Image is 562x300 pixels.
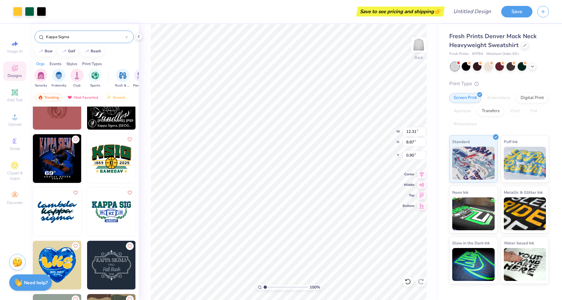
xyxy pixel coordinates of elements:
img: ebe09773-6f4d-43da-849a-65ddd9475ef2 [81,187,130,236]
img: trend_line.gif [61,49,67,53]
span: Add Text [7,97,23,103]
img: 5c3d3a3c-b350-44f3-bd49-b0a107f24bec [33,134,82,183]
span: Center [403,172,414,177]
span: Middle [403,183,414,187]
span: Rush & Bid [115,83,130,88]
div: filter for Fraternity [52,69,66,88]
span: Club [73,83,81,88]
span: Greek [10,146,20,151]
button: filter button [70,69,83,88]
img: Sorority Image [37,72,45,79]
img: Avatar [88,119,96,127]
button: Like [72,242,80,250]
div: Back [414,55,423,61]
div: beach [91,49,101,53]
img: Puff Ink [504,147,546,180]
span: Glow in the Dark Ink [452,239,490,246]
img: f2dd77fb-f951-4571-b37f-e5bdf8fc4ce1 [135,134,184,183]
div: bear [45,49,53,53]
button: bear [35,46,56,56]
span: Water based Ink [504,239,534,246]
div: filter for Sorority [34,69,47,88]
img: Glow in the Dark Ink [452,248,495,281]
span: Decorate [7,200,23,205]
img: d0f36524-b49a-4b0b-ae76-7d9cf2bec292 [135,187,184,236]
span: Standard [452,138,470,145]
span: Clipart & logos [3,170,26,181]
div: filter for Rush & Bid [115,69,130,88]
span: Fresh Prints Denver Mock Neck Heavyweight Sweatshirt [449,32,537,49]
div: Save to see pricing and shipping [358,7,443,16]
div: Orgs [36,61,45,67]
button: filter button [88,69,102,88]
img: 441a2f52-05a6-4bd6-81db-be91f5701d0b [135,241,184,289]
button: filter button [133,69,148,88]
span: # FP94 [472,51,483,57]
div: filter for Parent's Weekend [133,69,148,88]
span: Parent's Weekend [133,83,148,88]
span: Sorority [35,83,47,88]
div: Vinyl [506,106,524,116]
button: Like [72,189,80,197]
div: filter for Club [70,69,83,88]
img: Metallic & Glitter Ink [504,197,546,230]
img: 3627f6b0-3200-4580-a2d7-05e99a0fb54d [81,241,130,289]
button: Like [72,136,80,143]
div: Foil [526,106,542,116]
div: Rhinestones [449,119,481,129]
img: Fraternity Image [55,72,62,79]
img: Back [412,38,425,51]
span: Neon Ink [452,189,468,196]
img: a1b56c2e-e1d2-421f-976a-f66a8ff5dde5 [87,241,136,289]
button: filter button [52,69,66,88]
span: Designs [8,73,22,78]
img: 0940b76a-ab74-44d9-b6ce-f64fab7030f2 [33,187,82,236]
input: Try "Alpha" [45,34,125,40]
img: trend_line.gif [84,49,89,53]
button: Like [126,242,134,250]
span: Puff Ink [504,138,518,145]
div: Embroidery [483,93,514,103]
button: Like [126,136,134,143]
span: Sports [90,83,100,88]
span: Top [403,193,414,198]
span: Metallic & Glitter Ink [504,189,543,196]
div: Transfers [478,106,504,116]
button: filter button [34,69,47,88]
button: golf [58,46,78,56]
div: Screen Print [449,93,481,103]
span: Bottom [403,204,414,208]
span: 100 % [310,284,320,290]
div: Digital Print [516,93,548,103]
img: Neon Ink [452,197,495,230]
div: filter for Sports [88,69,102,88]
img: trend_line.gif [38,49,43,53]
img: Sports Image [91,72,99,79]
img: a513dd35-2d94-4400-90f0-6142b233b9d3 [33,241,82,289]
strong: Need help? [24,280,48,286]
div: golf [68,49,75,53]
button: filter button [115,69,130,88]
span: Upload [8,122,21,127]
img: Water based Ink [504,248,546,281]
div: Events [50,61,61,67]
span: Minimum Order: 50 + [486,51,519,57]
img: Newest.gif [106,95,111,100]
div: Newest [103,93,128,101]
div: Print Type [449,80,549,87]
input: Untitled Design [448,5,496,18]
span: Fresh Prints [449,51,469,57]
img: most_fav.gif [67,95,72,100]
img: Rush & Bid Image [119,72,127,79]
span: Fraternity [52,83,66,88]
button: Save [501,6,532,17]
div: Styles [66,61,77,67]
span: [PERSON_NAME] [PERSON_NAME] [98,118,153,123]
button: Like [126,189,134,197]
span: 👉 [434,7,441,15]
img: 7866bece-4bf3-484a-ae85-bb7bc73bfac7 [87,187,136,236]
img: Standard [452,147,495,180]
span: Image AI [7,49,23,54]
img: 8b812eaf-cff1-410d-b8ec-e84bed42b159 [81,134,130,183]
img: 345ddf69-8db8-43bd-8521-e6fe6aa9ba16 [87,134,136,183]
